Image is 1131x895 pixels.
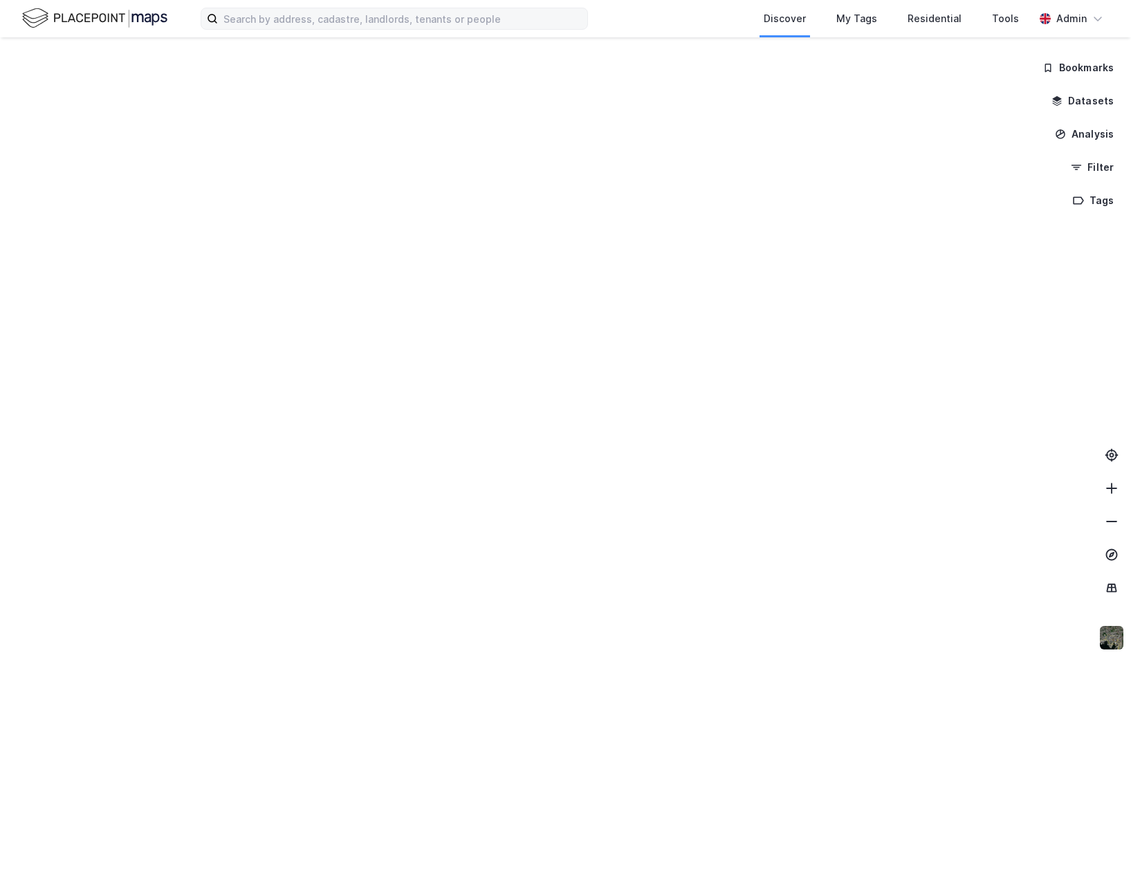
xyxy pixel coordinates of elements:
div: Widżet czatu [1062,829,1131,895]
div: Residential [908,10,962,27]
div: Discover [764,10,806,27]
div: Tools [992,10,1019,27]
div: My Tags [836,10,877,27]
div: Admin [1056,10,1087,27]
input: Search by address, cadastre, landlords, tenants or people [218,8,587,29]
img: logo.f888ab2527a4732fd821a326f86c7f29.svg [22,6,167,30]
iframe: Chat Widget [1062,829,1131,895]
